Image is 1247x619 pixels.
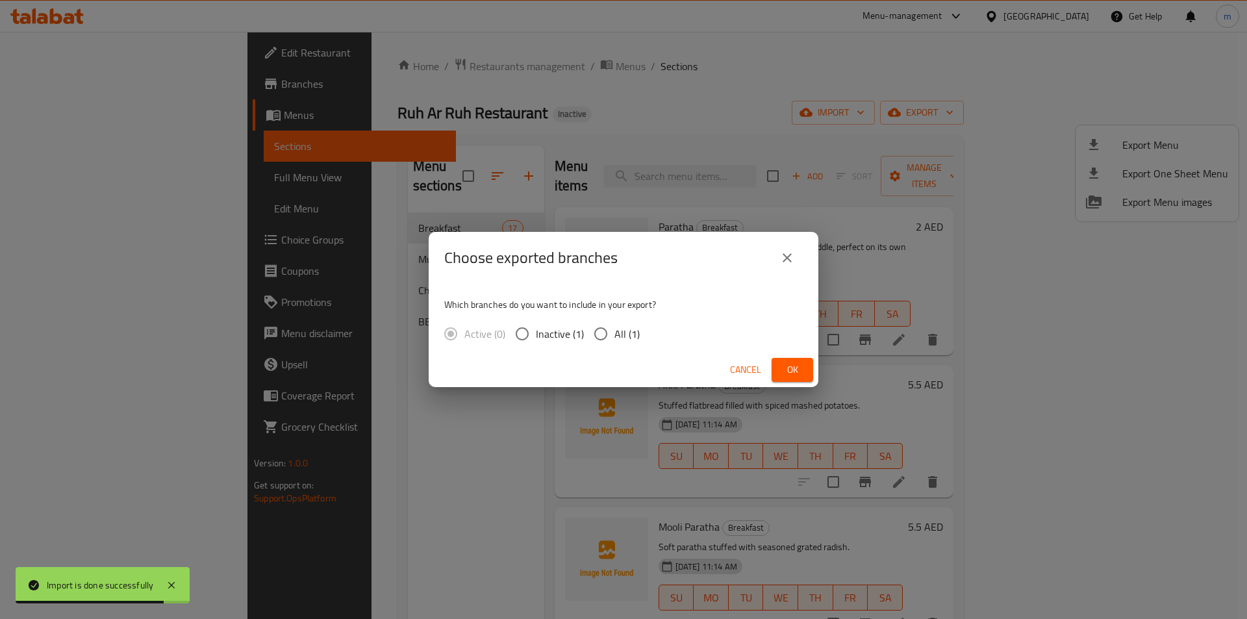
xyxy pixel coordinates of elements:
[536,326,584,342] span: Inactive (1)
[464,326,505,342] span: Active (0)
[772,358,813,382] button: Ok
[730,362,761,378] span: Cancel
[47,578,153,592] div: Import is done successfully
[772,242,803,273] button: close
[614,326,640,342] span: All (1)
[444,298,803,311] p: Which branches do you want to include in your export?
[782,362,803,378] span: Ok
[725,358,766,382] button: Cancel
[444,247,618,268] h2: Choose exported branches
